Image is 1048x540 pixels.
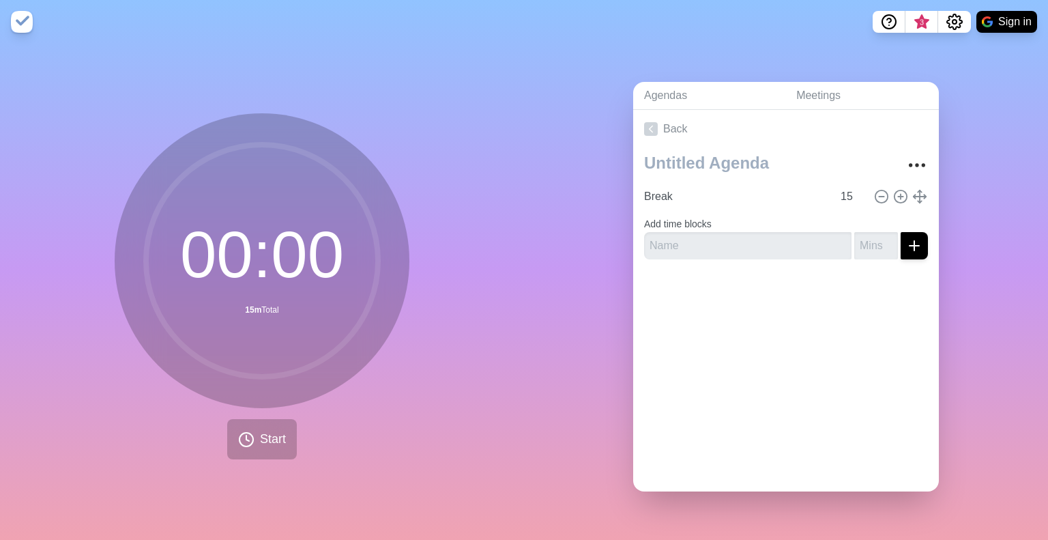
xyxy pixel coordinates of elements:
[633,82,785,110] a: Agendas
[639,183,832,210] input: Name
[916,17,927,28] span: 3
[873,11,905,33] button: Help
[982,16,993,27] img: google logo
[11,11,33,33] img: timeblocks logo
[976,11,1037,33] button: Sign in
[644,218,712,229] label: Add time blocks
[227,419,297,459] button: Start
[903,152,931,179] button: More
[785,82,939,110] a: Meetings
[644,232,851,259] input: Name
[905,11,938,33] button: What’s new
[260,430,286,449] span: Start
[938,11,971,33] button: Settings
[633,110,939,148] a: Back
[854,232,898,259] input: Mins
[835,183,868,210] input: Mins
